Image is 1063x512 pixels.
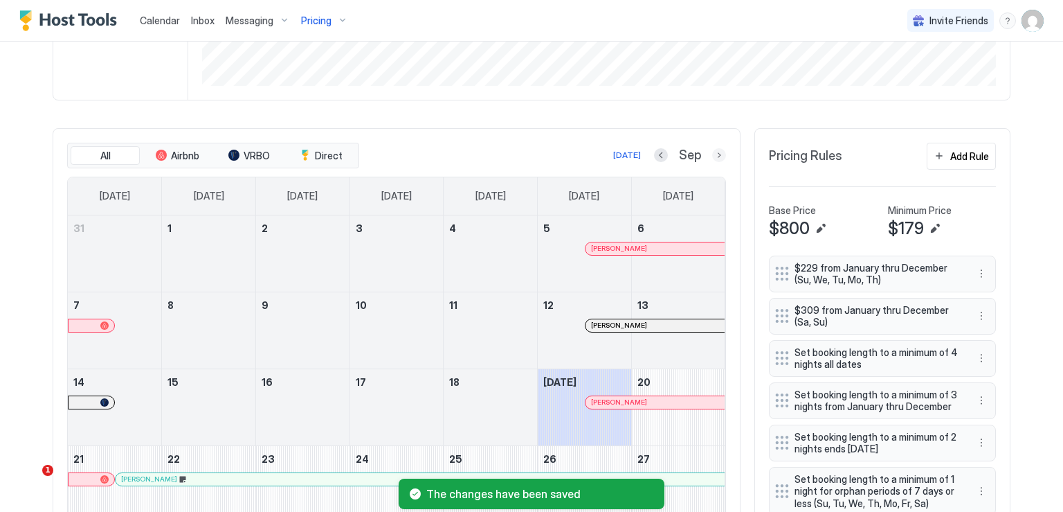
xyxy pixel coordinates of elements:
[180,177,238,215] a: Monday
[121,475,719,484] div: [PERSON_NAME]
[262,376,273,388] span: 16
[543,222,550,234] span: 5
[769,148,842,164] span: Pricing Rules
[167,453,180,465] span: 22
[356,376,366,388] span: 17
[663,190,693,202] span: [DATE]
[449,453,462,465] span: 25
[256,369,349,395] a: September 16, 2025
[426,487,653,501] span: The changes have been saved
[712,148,726,162] button: Next month
[812,220,829,237] button: Edit
[262,453,275,465] span: 23
[73,299,80,311] span: 7
[613,149,641,161] div: [DATE]
[162,292,255,318] a: September 8, 2025
[632,369,725,395] a: September 20, 2025
[68,446,161,472] a: September 21, 2025
[794,431,959,455] span: Set booking length to a minimum of 2 nights ends [DATE]
[350,292,444,318] a: September 10, 2025
[301,15,331,27] span: Pricing
[637,453,650,465] span: 27
[538,215,632,292] td: September 5, 2025
[631,292,725,369] td: September 13, 2025
[68,292,162,369] td: September 7, 2025
[226,15,273,27] span: Messaging
[73,453,84,465] span: 21
[632,215,725,241] a: September 6, 2025
[769,204,816,217] span: Base Price
[679,148,701,164] span: Sep
[71,146,140,166] button: All
[973,434,990,451] div: menu
[100,190,130,202] span: [DATE]
[255,369,349,445] td: September 16, 2025
[171,150,199,162] span: Airbnb
[68,215,162,292] td: August 31, 2025
[42,465,53,476] span: 1
[143,146,212,166] button: Airbnb
[262,299,269,311] span: 9
[927,220,943,237] button: Edit
[444,215,538,292] td: September 4, 2025
[927,143,996,170] button: Add Rule
[356,299,367,311] span: 10
[68,369,161,395] a: September 14, 2025
[973,265,990,282] button: More options
[888,204,952,217] span: Minimum Price
[256,292,349,318] a: September 9, 2025
[315,150,343,162] span: Direct
[68,215,161,241] a: August 31, 2025
[538,292,631,318] a: September 12, 2025
[167,299,174,311] span: 8
[794,473,959,510] span: Set booking length to a minimum of 1 night for orphan periods of 7 days or less (Su, Tu, We, Th, ...
[794,346,959,371] span: Set booking length to a minimum of 4 nights all dates
[167,376,179,388] span: 15
[591,244,647,253] span: [PERSON_NAME]
[162,215,256,292] td: September 1, 2025
[167,222,172,234] span: 1
[73,376,84,388] span: 14
[637,222,644,234] span: 6
[538,446,631,472] a: September 26, 2025
[973,392,990,409] button: More options
[543,376,576,388] span: [DATE]
[68,369,162,445] td: September 14, 2025
[256,446,349,472] a: September 23, 2025
[191,15,215,26] span: Inbox
[449,376,460,388] span: 18
[794,389,959,413] span: Set booking length to a minimum of 3 nights from January thru December
[950,149,989,164] div: Add Rule
[555,177,613,215] a: Friday
[162,369,255,395] a: September 15, 2025
[449,222,456,234] span: 4
[350,369,444,395] a: September 17, 2025
[632,292,725,318] a: September 13, 2025
[999,12,1016,29] div: menu
[140,15,180,26] span: Calendar
[794,262,959,286] span: $229 from January thru December (Su, We, Tu, Mo, Th)
[262,222,268,234] span: 2
[538,369,631,395] a: September 19, 2025
[1021,10,1044,32] div: User profile
[86,177,144,215] a: Sunday
[794,304,959,328] span: $309 from January thru December (Sa, Su)
[591,398,719,407] div: [PERSON_NAME]
[449,299,457,311] span: 11
[769,218,810,239] span: $800
[444,215,537,241] a: September 4, 2025
[356,222,363,234] span: 3
[591,321,719,330] div: [PERSON_NAME]
[444,369,538,445] td: September 18, 2025
[349,215,444,292] td: September 3, 2025
[162,215,255,241] a: September 1, 2025
[381,190,412,202] span: [DATE]
[273,177,331,215] a: Tuesday
[611,147,643,164] button: [DATE]
[19,10,123,31] div: Host Tools Logo
[973,392,990,409] div: menu
[350,446,444,472] a: September 24, 2025
[973,308,990,324] div: menu
[100,150,111,162] span: All
[973,308,990,324] button: More options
